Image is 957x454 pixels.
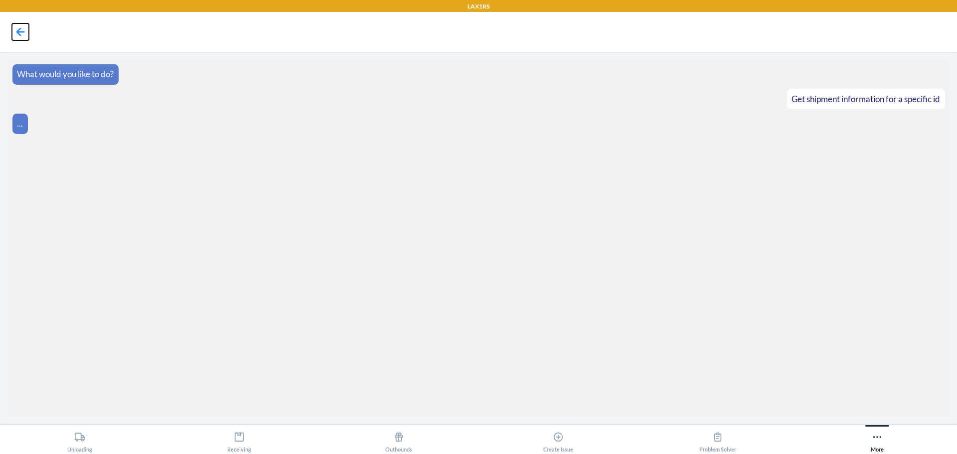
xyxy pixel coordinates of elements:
[385,428,412,453] div: Outbounds
[468,2,489,11] p: LAX1RS
[638,425,797,453] button: Problem Solver
[543,428,573,453] div: Create Issue
[67,428,92,453] div: Unloading
[227,428,251,453] div: Receiving
[319,425,478,453] button: Outbounds
[17,68,114,81] p: What would you like to do?
[699,428,736,453] div: Problem Solver
[797,425,957,453] button: More
[792,94,940,104] span: Get shipment information for a specific id
[17,118,23,129] span: ...
[159,425,319,453] button: Receiving
[871,428,884,453] div: More
[478,425,638,453] button: Create Issue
